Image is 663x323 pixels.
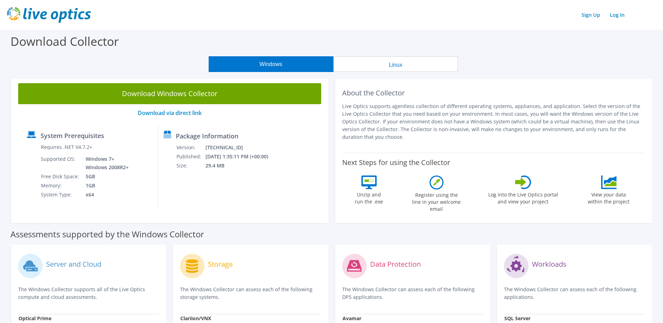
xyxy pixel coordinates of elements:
label: Unzip and run the .exe [353,189,385,205]
td: Free Disk Space: [41,172,80,181]
td: Windows 7+ Windows 2008R2+ [80,155,130,172]
strong: Avamar [343,315,361,322]
td: System Type: [41,190,80,199]
td: [DATE] 1:35:11 PM (+00:00) [205,152,278,161]
p: The Windows Collector can assess each of the following storage systems. [180,286,321,301]
td: 1GB [80,181,130,190]
label: View your data within the project [584,189,634,205]
a: Download Windows Collector [18,83,321,104]
label: Log into the Live Optics portal and view your project [488,189,558,205]
label: Workloads [532,261,567,268]
label: Data Protection [370,261,421,268]
p: The Windows Collector can assess each of the following DPS applications. [342,286,483,301]
label: Download Collector [10,33,119,49]
td: Published: [176,152,205,161]
td: x64 [80,190,130,199]
label: Next Steps for using the Collector [342,158,450,167]
label: System Prerequisites [41,132,104,139]
button: Linux [333,56,458,72]
td: Supported OS: [41,155,80,172]
h2: About the Collector [342,89,645,97]
strong: SQL Server [504,315,531,322]
p: Live Optics supports agentless collection of different operating systems, appliances, and applica... [342,102,645,141]
p: The Windows Collector can assess each of the following applications. [504,286,645,301]
label: Package Information [176,132,238,139]
td: 29.4 MB [205,161,278,170]
td: 5GB [80,172,130,181]
a: Sign Up [578,10,604,20]
strong: Optical Prime [19,315,51,322]
button: Windows [209,56,333,72]
a: Log In [606,10,628,20]
img: live_optics_svg.svg [7,7,91,23]
label: Storage [208,261,233,268]
td: Version: [176,143,205,152]
a: Download via direct link [138,109,202,117]
label: Server and Cloud [46,261,101,268]
td: Size: [176,161,205,170]
label: Register using the line in your welcome email [410,189,463,213]
td: Memory: [41,181,80,190]
label: Requires .NET V4.7.2+ [41,144,92,151]
strong: Clariion/VNX [180,315,211,322]
p: The Windows Collector supports all of the Live Optics compute and cloud assessments. [18,286,159,301]
td: [TECHNICAL_ID] [205,143,278,152]
label: Assessments supported by the Windows Collector [10,231,204,238]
